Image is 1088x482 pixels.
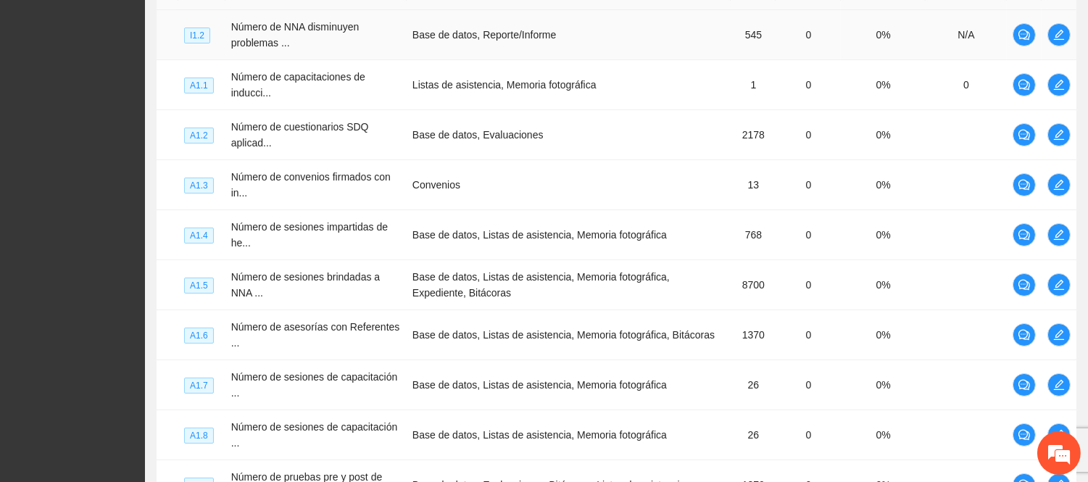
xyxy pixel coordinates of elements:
[1048,329,1070,341] span: edit
[407,360,731,410] td: Base de datos, Listas de asistencia, Memoria fotográfica
[184,428,214,444] span: A1.8
[407,260,731,310] td: Base de datos, Listas de asistencia, Memoria fotográfica, Expediente, Bitácoras
[1013,123,1036,146] button: comment
[776,360,841,410] td: 0
[841,260,926,310] td: 0%
[926,60,1007,110] td: 0
[841,60,926,110] td: 0%
[407,160,731,210] td: Convenios
[776,310,841,360] td: 0
[407,410,731,460] td: Base de datos, Listas de asistencia, Memoria fotográfica
[184,78,214,94] span: A1.1
[1013,23,1036,46] button: comment
[1047,273,1071,296] button: edit
[1048,179,1070,191] span: edit
[407,60,731,110] td: Listas de asistencia, Memoria fotográfica
[407,110,731,160] td: Base de datos, Evaluaciones
[776,210,841,260] td: 0
[231,71,365,99] span: Número de capacitaciones de inducci...
[1048,29,1070,41] span: edit
[231,371,398,399] span: Número de sesiones de capacitación ...
[184,128,214,144] span: A1.2
[1047,223,1071,246] button: edit
[841,110,926,160] td: 0%
[1047,323,1071,346] button: edit
[184,378,214,394] span: A1.7
[1047,73,1071,96] button: edit
[776,260,841,310] td: 0
[841,310,926,360] td: 0%
[184,28,210,43] span: I1.2
[731,310,776,360] td: 1370
[776,60,841,110] td: 0
[776,10,841,60] td: 0
[231,421,398,449] span: Número de sesiones de capacitación ...
[1013,173,1036,196] button: comment
[1048,379,1070,391] span: edit
[1013,323,1036,346] button: comment
[7,325,276,375] textarea: Escriba su mensaje y pulse “Intro”
[184,228,214,244] span: A1.4
[407,210,731,260] td: Base de datos, Listas de asistencia, Memoria fotográfica
[231,21,360,49] span: Número de NNA disminuyen problemas ...
[731,210,776,260] td: 768
[1047,123,1071,146] button: edit
[731,60,776,110] td: 1
[231,221,388,249] span: Número de sesiones impartidas de he...
[184,328,214,344] span: A1.6
[1013,223,1036,246] button: comment
[184,278,214,294] span: A1.5
[926,10,1007,60] td: N/A
[731,410,776,460] td: 26
[231,271,380,299] span: Número de sesiones brindadas a NNA ...
[1013,423,1036,446] button: comment
[407,310,731,360] td: Base de datos, Listas de asistencia, Memoria fotográfica, Bitácoras
[1013,373,1036,396] button: comment
[776,160,841,210] td: 0
[84,158,200,304] span: Estamos en línea.
[841,160,926,210] td: 0%
[1048,129,1070,141] span: edit
[184,178,214,194] span: A1.3
[231,171,391,199] span: Número de convenios firmados con in...
[231,121,369,149] span: Número de cuestionarios SDQ aplicad...
[731,360,776,410] td: 26
[731,260,776,310] td: 8700
[75,74,244,93] div: Chatee con nosotros ahora
[841,10,926,60] td: 0%
[1047,173,1071,196] button: edit
[1013,73,1036,96] button: comment
[1048,229,1070,241] span: edit
[407,10,731,60] td: Base de datos, Reporte/Informe
[1013,273,1036,296] button: comment
[841,410,926,460] td: 0%
[1047,23,1071,46] button: edit
[841,210,926,260] td: 0%
[1048,279,1070,291] span: edit
[776,110,841,160] td: 0
[238,7,273,42] div: Minimizar ventana de chat en vivo
[841,360,926,410] td: 0%
[776,410,841,460] td: 0
[1048,429,1070,441] span: edit
[731,10,776,60] td: 545
[1047,373,1071,396] button: edit
[731,160,776,210] td: 13
[1047,423,1071,446] button: edit
[1048,79,1070,91] span: edit
[731,110,776,160] td: 2178
[231,321,400,349] span: Número de asesorías con Referentes ...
